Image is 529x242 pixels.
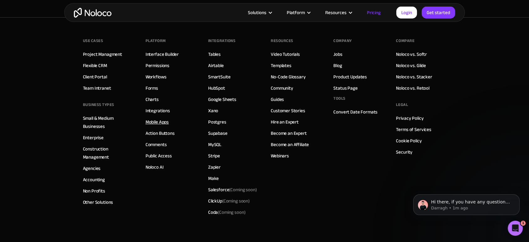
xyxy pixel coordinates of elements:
div: Platform [146,36,166,45]
div: Use Cases [83,36,103,45]
div: Resources [325,8,347,17]
div: Platform [279,8,317,17]
a: Agencies [83,164,101,172]
a: Jobs [333,50,342,58]
div: Platform [287,8,305,17]
a: Project Managment [83,50,122,58]
a: Get started [422,7,455,18]
a: Public Access [146,152,172,160]
div: Tools [333,94,346,103]
div: Solutions [240,8,279,17]
a: No-Code Glossary [271,73,306,81]
span: (Coming soon) [218,208,245,217]
a: Permissions [146,61,169,70]
a: Make [208,174,219,182]
iframe: Intercom notifications message [404,181,529,225]
div: Legal [396,100,408,109]
a: Supabase [208,129,228,137]
a: Login [396,7,417,18]
a: Interface Builder [146,50,179,58]
a: Pricing [359,8,388,17]
div: Resources [271,36,293,45]
a: Status Page [333,84,357,92]
a: Webinars [271,152,289,160]
div: Resources [317,8,359,17]
div: BUSINESS TYPES [83,100,114,109]
span: (Coming soon) [222,197,250,205]
a: Stripe [208,152,220,160]
a: MySQL [208,140,221,149]
div: Company [333,36,352,45]
iframe: Intercom live chat [508,221,523,236]
a: Xano [208,107,218,115]
a: Google Sheets [208,95,236,103]
a: Become an Affiliate [271,140,309,149]
a: Guides [271,95,284,103]
a: Convert Date Formats [333,108,377,116]
a: SmartSuite [208,73,231,81]
a: Tables [208,50,221,58]
a: Blog [333,61,342,70]
a: Noloco vs. Softr [396,50,427,58]
div: Compare [396,36,414,45]
a: Charts [146,95,159,103]
a: Video Tutorials [271,50,300,58]
a: Integrations [146,107,170,115]
a: Enterprise [83,134,104,142]
a: Other Solutions [83,198,113,206]
div: Solutions [248,8,266,17]
a: Accounting [83,176,105,184]
a: Security [396,148,413,156]
a: Construction Management [83,145,133,161]
a: HubSpot [208,84,225,92]
a: Zapier [208,163,221,171]
a: Hire an Expert [271,118,299,126]
a: Small & Medium Businesses [83,114,133,130]
a: Flexible CRM [83,61,107,70]
a: Community [271,84,293,92]
a: Templates [271,61,291,70]
span: (Coming soon) [229,185,257,194]
a: Workflows [146,73,167,81]
div: INTEGRATIONS [208,36,235,45]
div: ClickUp [208,197,250,205]
a: Action Buttons [146,129,175,137]
a: Forms [146,84,158,92]
a: Terms of Services [396,125,431,134]
a: Team Intranet [83,84,111,92]
a: Non Profits [83,187,105,195]
a: Noloco AI [146,163,164,171]
span: 1 [521,221,526,226]
a: Airtable [208,61,224,70]
a: Customer Stories [271,107,305,115]
a: Product Updates [333,73,367,81]
a: Noloco vs. Glide [396,61,426,70]
a: Noloco vs. Retool [396,84,429,92]
a: Noloco vs. Stacker [396,73,432,81]
div: Salesforce [208,186,257,194]
a: home [74,8,111,18]
a: Postgres [208,118,226,126]
a: Mobile Apps [146,118,169,126]
a: Become an Expert [271,129,307,137]
a: Cookie Policy [396,137,422,145]
a: Privacy Policy [396,114,424,122]
a: Client Portal [83,73,107,81]
a: Comments [146,140,167,149]
div: Coda [208,208,245,216]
